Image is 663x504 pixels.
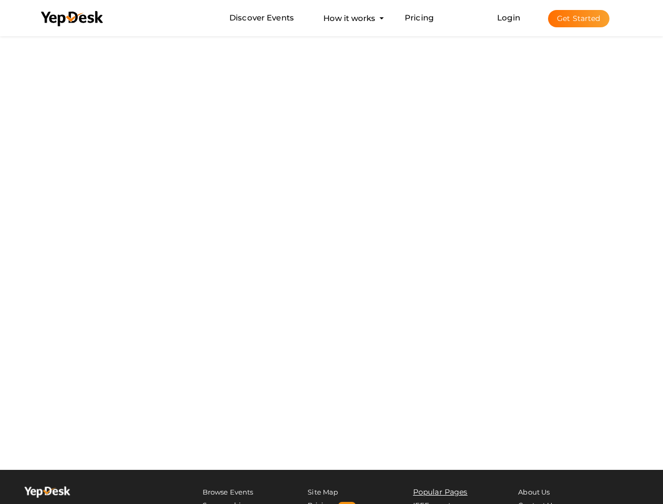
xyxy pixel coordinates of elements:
[497,13,520,23] a: Login
[413,486,482,499] li: Popular Pages
[518,488,550,496] a: About Us
[203,488,254,496] a: Browse Events
[320,8,378,28] button: How it works
[308,488,338,496] a: Site Map
[548,10,609,27] button: Get Started
[229,8,294,28] a: Discover Events
[24,486,71,501] img: Yepdesk
[405,8,434,28] a: Pricing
